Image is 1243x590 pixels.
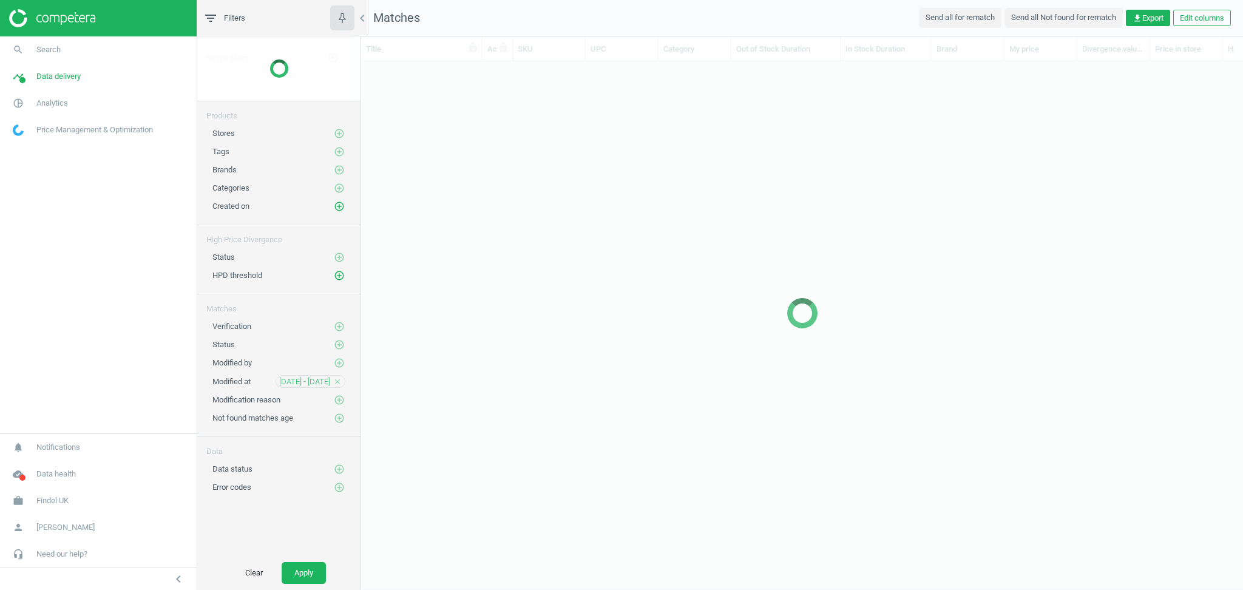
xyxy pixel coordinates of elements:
[333,394,345,406] button: add_circle_outline
[373,10,420,25] span: Matches
[1173,10,1231,27] button: Edit columns
[7,516,30,539] i: person
[36,522,95,533] span: [PERSON_NAME]
[212,129,235,138] span: Stores
[1133,13,1142,23] i: get_app
[282,562,326,584] button: Apply
[224,13,245,24] span: Filters
[212,322,251,331] span: Verification
[919,8,1001,27] button: Send all for rematch
[333,146,345,158] button: add_circle_outline
[7,38,30,61] i: search
[197,294,361,314] div: Matches
[212,271,262,280] span: HPD threshold
[212,413,293,422] span: Not found matches age
[7,436,30,459] i: notifications
[212,377,251,386] span: Modified at
[9,9,95,27] img: ajHJNr6hYgQAAAAASUVORK5CYII=
[212,340,235,349] span: Status
[334,270,345,281] i: add_circle_outline
[334,482,345,493] i: add_circle_outline
[333,270,345,282] button: add_circle_outline
[334,339,345,350] i: add_circle_outline
[7,489,30,512] i: work
[7,543,30,566] i: headset_mic
[1126,10,1170,27] button: get_appExport
[334,252,345,263] i: add_circle_outline
[36,124,153,135] span: Price Management & Optimization
[333,357,345,369] button: add_circle_outline
[36,98,68,109] span: Analytics
[212,183,249,192] span: Categories
[1004,8,1123,27] button: Send all Not found for rematch
[333,127,345,140] button: add_circle_outline
[7,65,30,88] i: timeline
[333,251,345,263] button: add_circle_outline
[334,395,345,405] i: add_circle_outline
[333,378,342,386] i: close
[333,200,345,212] button: add_circle_outline
[333,320,345,333] button: add_circle_outline
[36,469,76,480] span: Data health
[36,442,80,453] span: Notifications
[212,464,252,473] span: Data status
[333,412,345,424] button: add_circle_outline
[334,413,345,424] i: add_circle_outline
[279,376,330,387] span: [DATE] - [DATE]
[203,11,218,25] i: filter_list
[212,202,249,211] span: Created on
[212,253,235,262] span: Status
[232,562,276,584] button: Clear
[171,572,186,586] i: chevron_left
[333,182,345,194] button: add_circle_outline
[334,321,345,332] i: add_circle_outline
[36,549,87,560] span: Need our help?
[334,164,345,175] i: add_circle_outline
[212,165,237,174] span: Brands
[333,481,345,493] button: add_circle_outline
[212,395,280,404] span: Modification reason
[334,183,345,194] i: add_circle_outline
[36,495,69,506] span: Findel UK
[197,225,361,245] div: High Price Divergence
[334,464,345,475] i: add_circle_outline
[212,147,229,156] span: Tags
[334,128,345,139] i: add_circle_outline
[7,463,30,486] i: cloud_done
[197,437,361,457] div: Data
[333,164,345,176] button: add_circle_outline
[1133,13,1163,24] span: Export
[334,146,345,157] i: add_circle_outline
[334,201,345,212] i: add_circle_outline
[333,463,345,475] button: add_circle_outline
[197,101,361,121] div: Products
[333,339,345,351] button: add_circle_outline
[7,92,30,115] i: pie_chart_outlined
[212,358,252,367] span: Modified by
[163,571,194,587] button: chevron_left
[36,71,81,82] span: Data delivery
[36,44,61,55] span: Search
[334,358,345,368] i: add_circle_outline
[355,11,370,25] i: chevron_left
[212,483,251,492] span: Error codes
[13,124,24,136] img: wGWNvw8QSZomAAAAABJRU5ErkJggg==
